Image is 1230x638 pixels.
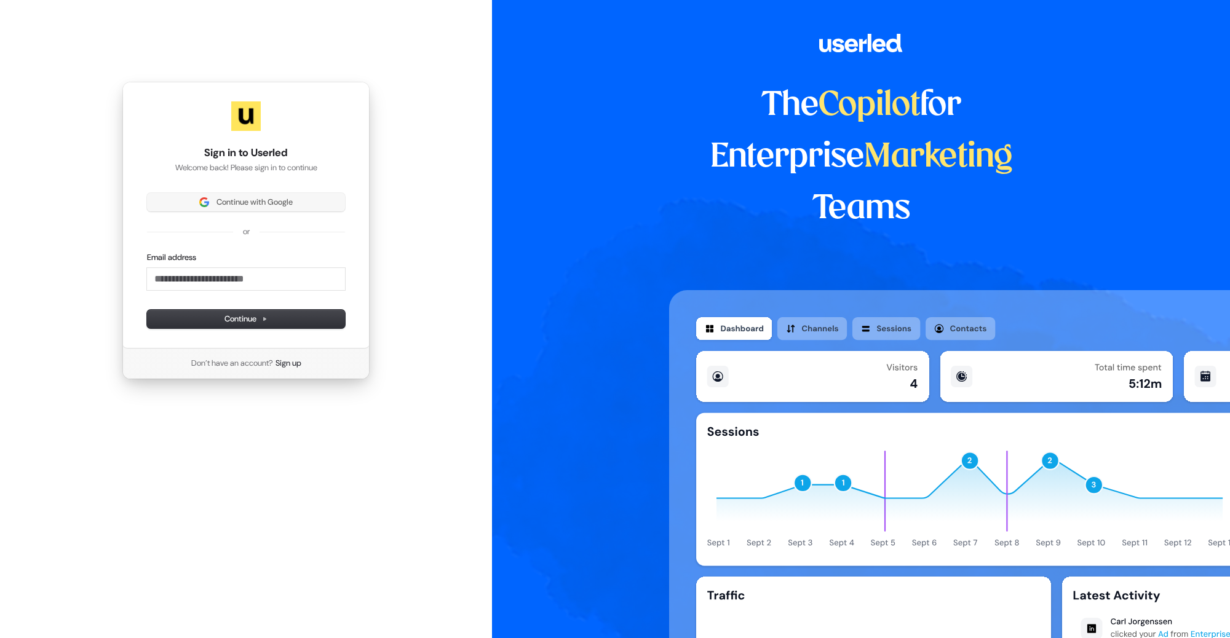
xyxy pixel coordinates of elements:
img: Sign in with Google [199,197,209,207]
span: Marketing [864,141,1013,173]
label: Email address [147,252,196,263]
span: Don’t have an account? [191,358,273,369]
span: Copilot [819,90,920,122]
img: Userled [231,101,261,131]
button: Continue [147,310,345,328]
span: Continue with Google [216,197,293,208]
span: Continue [224,313,268,325]
h1: The for Enterprise Teams [669,80,1053,235]
button: Sign in with GoogleContinue with Google [147,193,345,211]
a: Sign up [276,358,301,369]
h1: Sign in to Userled [147,146,345,160]
p: or [243,226,250,237]
p: Welcome back! Please sign in to continue [147,162,345,173]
